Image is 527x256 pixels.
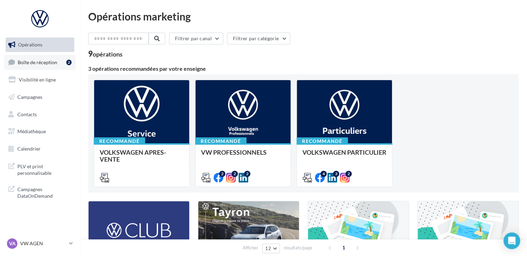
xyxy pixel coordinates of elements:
[265,246,271,251] span: 12
[284,245,312,251] span: résultats/page
[17,111,37,117] span: Contacts
[6,237,74,250] a: VA VW AGEN
[4,142,76,156] a: Calendrier
[94,137,145,145] div: Recommandé
[18,59,57,65] span: Boîte de réception
[17,162,72,177] span: PLV et print personnalisable
[345,171,352,177] div: 2
[4,107,76,122] a: Contacts
[100,148,166,163] span: VOLKSWAGEN APRES-VENTE
[20,240,66,247] p: VW AGEN
[17,128,46,134] span: Médiathèque
[4,182,76,202] a: Campagnes DataOnDemand
[88,66,519,71] div: 3 opérations recommandées par votre enseigne
[17,185,72,199] span: Campagnes DataOnDemand
[262,244,280,253] button: 12
[244,171,250,177] div: 2
[4,90,76,104] a: Campagnes
[4,55,76,70] a: Boîte de réception2
[503,232,520,249] div: Open Intercom Messenger
[4,37,76,52] a: Opérations
[219,171,225,177] div: 2
[4,72,76,87] a: Visibilité en ligne
[18,42,42,48] span: Opérations
[169,33,223,44] button: Filtrer par canal
[17,94,42,100] span: Campagnes
[4,159,76,179] a: PLV et print personnalisable
[4,124,76,139] a: Médiathèque
[88,11,519,22] div: Opérations marketing
[93,51,123,57] div: opérations
[17,146,41,152] span: Calendrier
[338,242,349,253] span: 1
[66,60,72,65] div: 2
[232,171,238,177] div: 2
[333,171,339,177] div: 3
[243,245,258,251] span: Afficher
[302,148,386,156] span: VOLKSWAGEN PARTICULIER
[19,77,56,83] span: Visibilité en ligne
[195,137,246,145] div: Recommandé
[227,33,290,44] button: Filtrer par catégorie
[9,240,16,247] span: VA
[88,50,123,58] div: 9
[201,148,267,156] span: VW PROFESSIONNELS
[296,137,348,145] div: Recommandé
[320,171,327,177] div: 4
